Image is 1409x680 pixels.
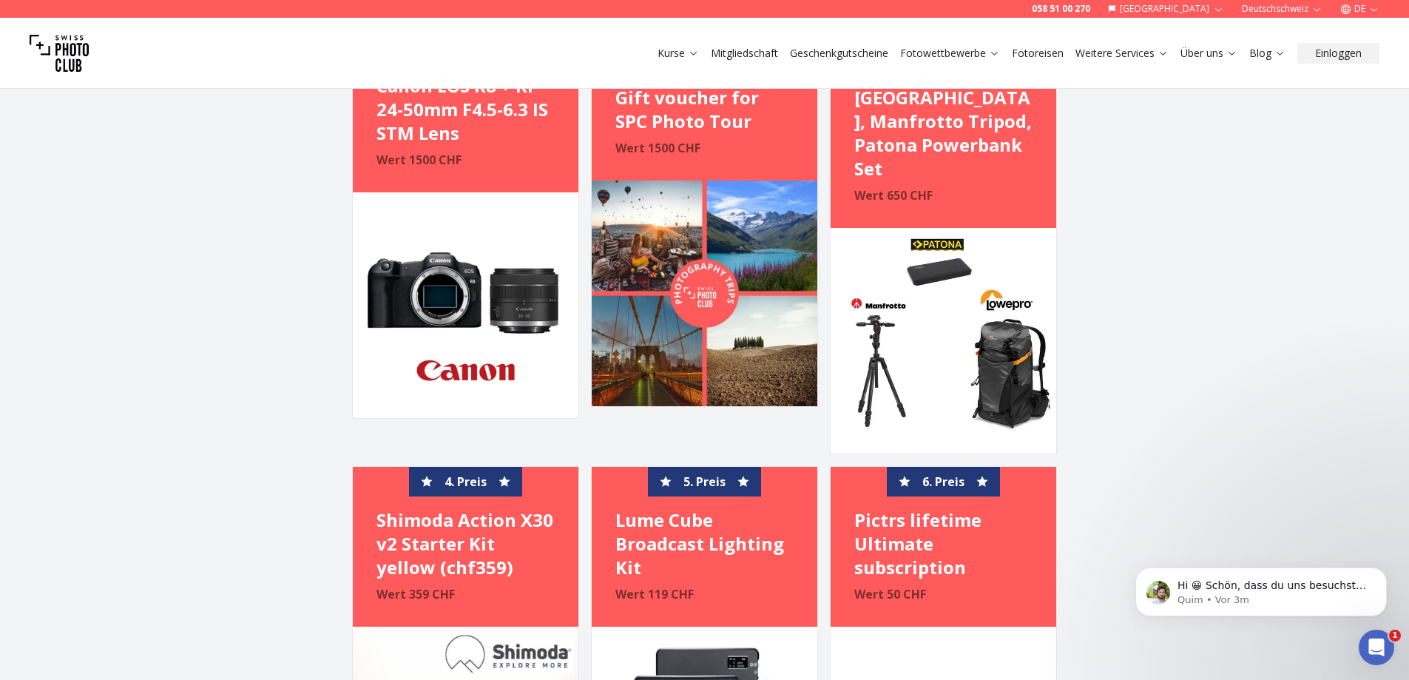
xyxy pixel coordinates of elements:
button: Einloggen [1297,43,1379,64]
img: Lowepro Photosport BP, Manfrotto Tripod, Patona Powerbank Set [831,228,1056,454]
img: Swiss photo club [30,24,89,83]
button: Kurse [652,43,705,64]
a: Weitere Services [1075,46,1169,61]
h4: Shimoda Action X30 v2 Starter Kit yellow (chf359) [376,508,555,579]
a: Über uns [1180,46,1237,61]
a: Fotoreisen [1012,46,1064,61]
span: 4. Preis [445,473,487,491]
p: Wert 359 CHF [376,585,555,603]
p: Wert 650 CHF [854,186,1033,204]
button: Weitere Services [1070,43,1175,64]
p: Wert 1500 CHF [376,151,555,169]
a: Mitgliedschaft [711,46,778,61]
button: Fotoreisen [1006,43,1070,64]
a: Geschenkgutscheine [790,46,888,61]
h4: Lume Cube Broadcast Lighting Kit [615,508,794,579]
a: Kurse [658,46,699,61]
button: Über uns [1175,43,1243,64]
h4: Pictrs lifetime Ultimate subscription [854,508,1033,579]
a: Blog [1249,46,1285,61]
iframe: Intercom notifications Nachricht [1113,536,1409,640]
p: Wert 119 CHF [615,585,794,603]
button: Fotowettbewerbe [894,43,1006,64]
button: Mitgliedschaft [705,43,784,64]
span: 5. Preis [683,473,726,491]
a: Fotowettbewerbe [900,46,1000,61]
span: 6. Preis [922,473,964,491]
a: 058 51 00 270 [1032,3,1090,15]
p: Wert 50 CHF [854,585,1033,603]
button: Blog [1243,43,1291,64]
span: 1 [1389,630,1401,642]
p: Wert 1500 CHF [615,139,794,157]
img: Gift voucher for SPC Photo Tour [592,181,817,406]
h4: Canon EOS R8 + RF 24-50mm F4.5-6.3 IS STM Lens [376,74,555,145]
img: Canon EOS R8 + RF 24-50mm F4.5-6.3 IS STM Lens [353,192,578,418]
h4: Gift voucher for SPC Photo Tour [615,86,794,133]
iframe: Intercom live chat [1359,630,1394,665]
h4: Lowepro Photosport [GEOGRAPHIC_DATA], Manfrotto Tripod, Patona Powerbank Set [854,38,1033,181]
button: Geschenkgutscheine [784,43,894,64]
